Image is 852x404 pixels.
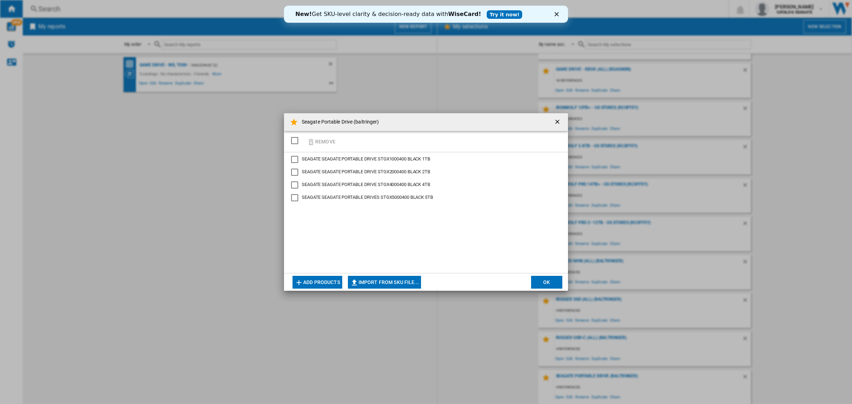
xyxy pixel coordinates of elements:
md-dialog: Seagate Portable ... [284,113,568,291]
iframe: Intercom live chat banner [284,6,568,23]
md-checkbox: SEAGATE PORTABLE DRIVE STGX4000400 BLACK 4TB [291,181,555,189]
md-checkbox: SEAGATE PORTABLE DRIVE STGX2000400 BLACK 2TB [291,169,555,176]
span: SEAGATE SEAGATE PORTABLE DRIVE STGX2000400 BLACK 2TB [302,169,430,174]
md-checkbox: SELECTIONS.EDITION_POPUP.SELECT_DESELECT [291,135,302,146]
span: SEAGATE SEAGATE PORTABLE DRIVES STGX5000400 BLACK 5TB [302,195,433,200]
button: getI18NText('BUTTONS.CLOSE_DIALOG') [551,115,565,129]
button: OK [531,276,562,289]
ng-md-icon: getI18NText('BUTTONS.CLOSE_DIALOG') [554,118,562,127]
button: Import from SKU file... [348,276,421,289]
h4: Seagate Portable Drive (baltringer) [298,119,379,126]
button: Add products [293,276,342,289]
span: SEAGATE SEAGATE PORTABLE DRIVE STGX4000400 BLACK 4TB [302,182,430,187]
span: SEAGATE SEAGATE PORTABLE DRIVE STGX1000400 BLACK 1TB [302,156,430,162]
button: Remove [305,133,338,150]
md-checkbox: SEAGATE PORTABLE DRIVES STGX5000400 BLACK 5TB [291,194,561,201]
md-checkbox: SEAGATE PORTABLE DRIVE STGX1000400 BLACK 1TB [291,156,555,163]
